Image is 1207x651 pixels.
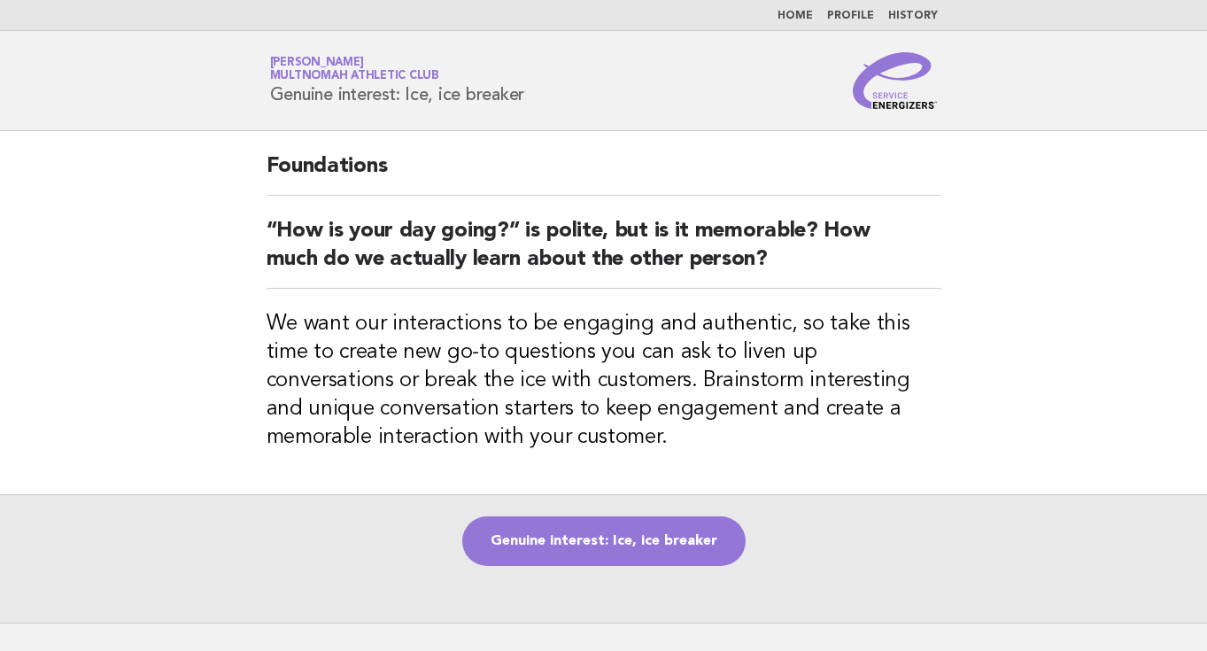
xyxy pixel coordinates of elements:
h2: Foundations [267,152,941,196]
h1: Genuine interest: Ice, ice breaker [270,58,525,104]
a: Genuine interest: Ice, ice breaker [462,516,746,566]
a: [PERSON_NAME]Multnomah Athletic Club [270,57,439,81]
a: Profile [827,11,874,21]
span: Multnomah Athletic Club [270,71,439,82]
a: Home [778,11,813,21]
h2: “How is your day going?” is polite, but is it memorable? How much do we actually learn about the ... [267,217,941,289]
img: Service Energizers [853,52,938,109]
a: History [888,11,938,21]
h3: We want our interactions to be engaging and authentic, so take this time to create new go-to ques... [267,310,941,452]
